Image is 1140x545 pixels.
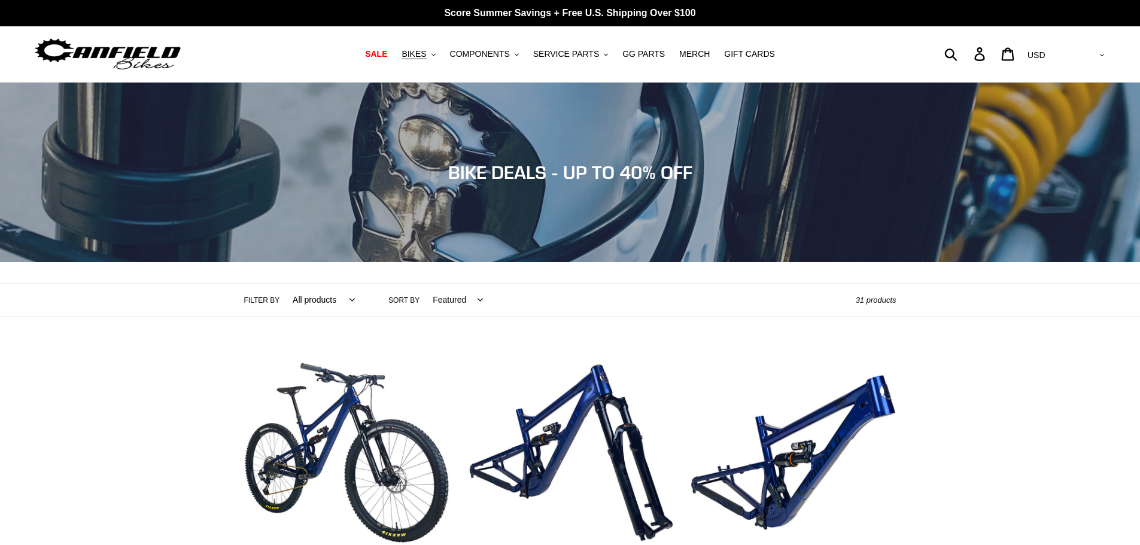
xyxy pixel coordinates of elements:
span: SALE [365,49,387,59]
a: MERCH [673,46,716,62]
span: SERVICE PARTS [533,49,599,59]
span: COMPONENTS [450,49,510,59]
label: Filter by [244,295,280,306]
a: GIFT CARDS [718,46,781,62]
img: Canfield Bikes [33,35,183,73]
span: BIKES [402,49,426,59]
button: SERVICE PARTS [527,46,614,62]
span: GIFT CARDS [724,49,775,59]
button: BIKES [396,46,441,62]
span: BIKE DEALS - UP TO 40% OFF [448,162,692,183]
a: SALE [359,46,393,62]
span: GG PARTS [622,49,665,59]
label: Sort by [388,295,419,306]
button: COMPONENTS [444,46,525,62]
input: Search [951,41,981,67]
span: 31 products [856,296,896,305]
span: MERCH [679,49,710,59]
a: GG PARTS [616,46,671,62]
